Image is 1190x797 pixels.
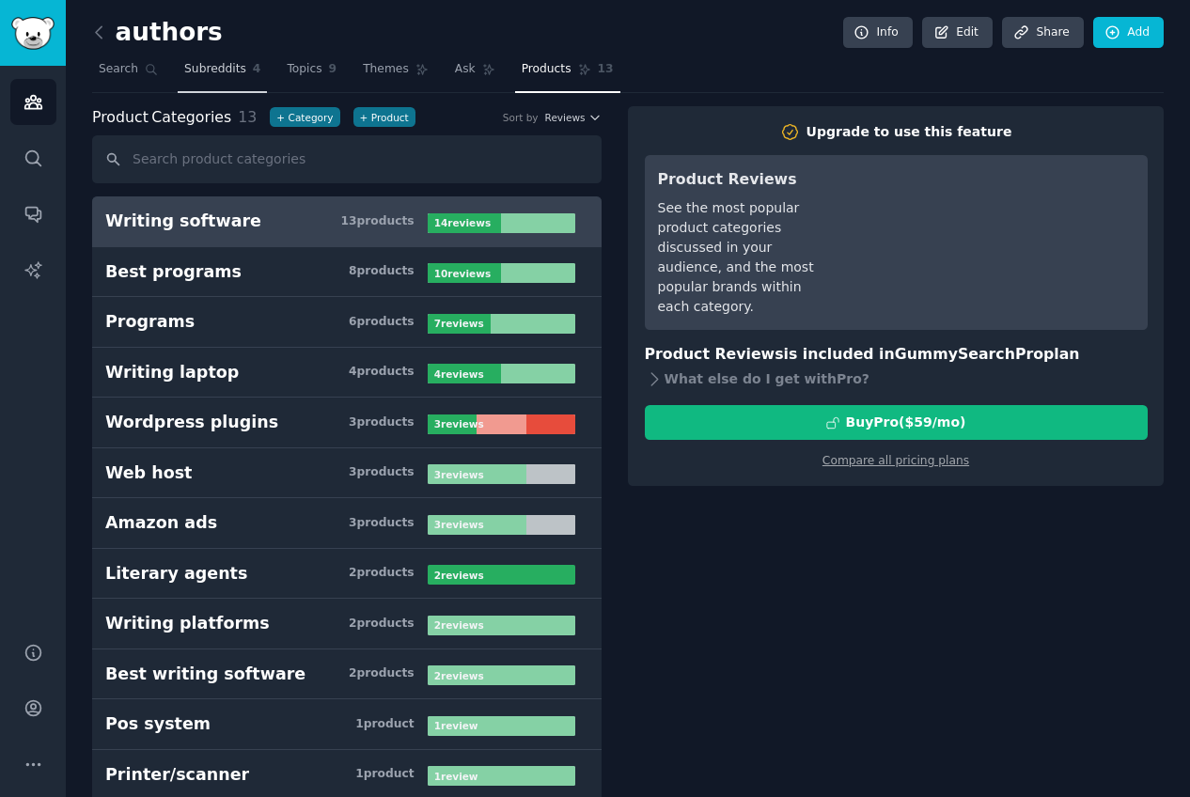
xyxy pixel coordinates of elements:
span: + [360,111,368,124]
a: Add [1093,17,1164,49]
a: Compare all pricing plans [822,454,969,467]
div: 2 product s [349,565,415,582]
div: Amazon ads [105,511,217,535]
span: + [276,111,285,124]
div: 4 product s [349,364,415,381]
a: Info [843,17,913,49]
div: Buy Pro ($ 59 /mo ) [846,413,966,432]
div: What else do I get with Pro ? [645,366,1148,392]
span: 13 [238,108,257,126]
h2: authors [92,18,223,48]
b: 3 review s [434,519,484,530]
b: 2 review s [434,619,484,631]
b: 2 review s [434,570,484,581]
h3: Product Reviews is included in plan [645,343,1148,367]
input: Search product categories [92,135,602,183]
button: BuyPro($59/mo) [645,405,1148,440]
div: Best programs [105,260,242,284]
span: 4 [253,61,261,78]
a: Subreddits4 [178,55,267,93]
div: Writing platforms [105,612,270,635]
div: 2 product s [349,665,415,682]
div: 2 product s [349,616,415,633]
div: Writing laptop [105,361,239,384]
a: Search [92,55,164,93]
a: Writing laptop4products4reviews [92,348,602,398]
a: Best writing software2products2reviews [92,649,602,700]
b: 1 review [434,720,478,731]
div: 3 product s [349,464,415,481]
a: Best programs8products10reviews [92,247,602,298]
a: Writing platforms2products2reviews [92,599,602,649]
div: Programs [105,310,195,334]
div: 8 product s [349,263,415,280]
span: Products [522,61,572,78]
div: Upgrade to use this feature [806,122,1012,142]
div: Pos system [105,712,211,736]
a: Web host3products3reviews [92,448,602,499]
a: Themes [356,55,435,93]
div: Web host [105,461,192,485]
a: Pos system1product1review [92,699,602,750]
b: 10 review s [434,268,491,279]
span: Subreddits [184,61,246,78]
a: Share [1002,17,1083,49]
a: Programs6products7reviews [92,297,602,348]
a: Products13 [515,55,620,93]
div: Best writing software [105,663,305,686]
div: Sort by [503,111,539,124]
button: Reviews [545,111,602,124]
div: Literary agents [105,562,247,586]
span: Themes [363,61,409,78]
b: 3 review s [434,469,484,480]
span: 9 [329,61,337,78]
div: 6 product s [349,314,415,331]
b: 2 review s [434,670,484,681]
div: Writing software [105,210,261,233]
div: 3 product s [349,414,415,431]
b: 4 review s [434,368,484,380]
b: 3 review s [434,418,484,430]
b: 14 review s [434,217,491,228]
img: GummySearch logo [11,17,55,50]
div: 13 product s [340,213,414,230]
span: GummySearch Pro [895,345,1043,363]
div: See the most popular product categories discussed in your audience, and the most popular brands w... [658,198,826,317]
span: Topics [287,61,321,78]
span: 13 [598,61,614,78]
a: Edit [922,17,993,49]
span: Ask [455,61,476,78]
span: Categories [92,106,231,130]
div: Printer/scanner [105,763,249,787]
span: Product [92,106,149,130]
a: Topics9 [280,55,343,93]
a: Writing software13products14reviews [92,196,602,247]
a: Wordpress plugins3products3reviews [92,398,602,448]
a: Amazon ads3products3reviews [92,498,602,549]
div: 1 product [355,766,414,783]
div: 3 product s [349,515,415,532]
div: Wordpress plugins [105,411,278,434]
div: 1 product [355,716,414,733]
a: Ask [448,55,502,93]
h3: Product Reviews [658,168,826,192]
span: Search [99,61,138,78]
span: Reviews [545,111,586,124]
a: Literary agents2products2reviews [92,549,602,600]
button: +Product [353,107,415,127]
b: 1 review [434,771,478,782]
b: 7 review s [434,318,484,329]
button: +Category [270,107,339,127]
